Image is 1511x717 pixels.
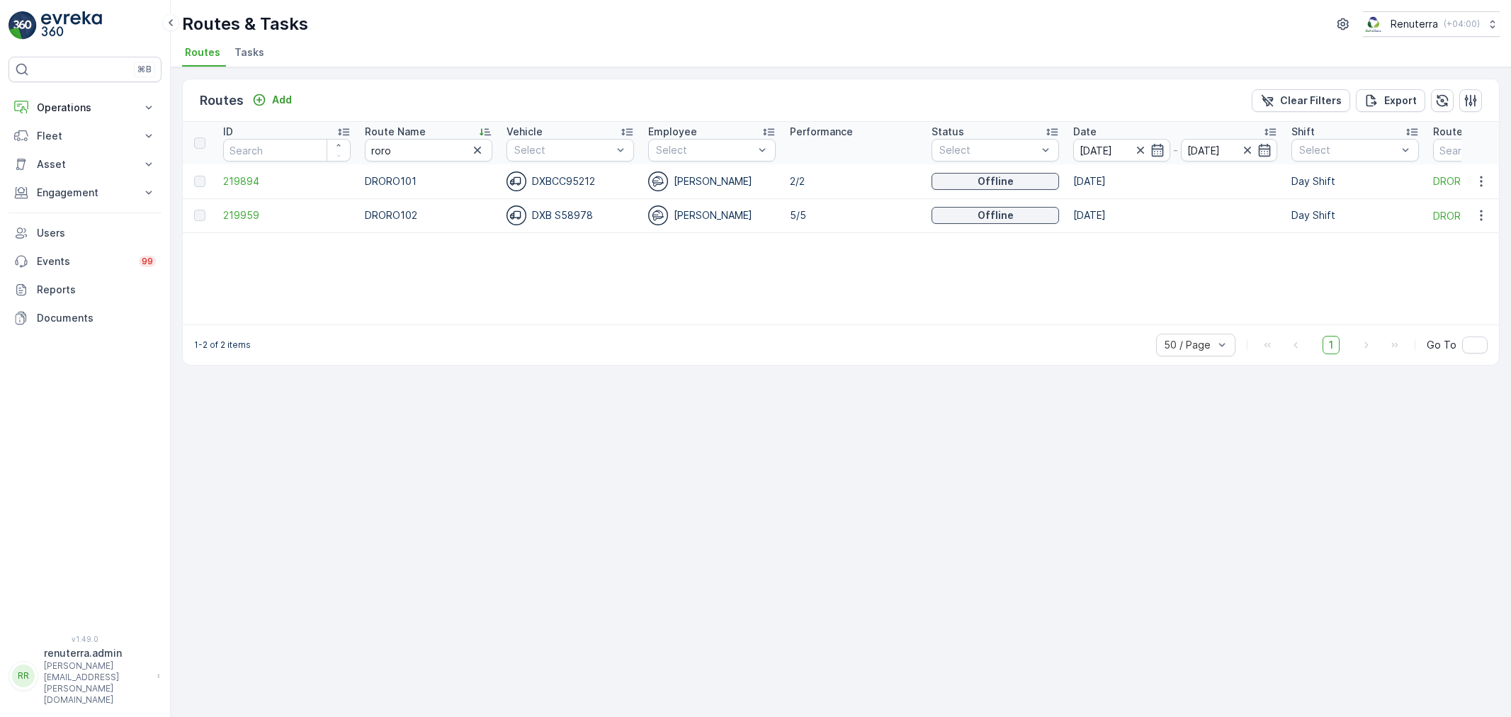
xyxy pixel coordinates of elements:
[1280,94,1342,108] p: Clear Filters
[247,91,298,108] button: Add
[185,45,220,60] span: Routes
[9,179,162,207] button: Engagement
[1284,164,1426,198] td: Day Shift
[194,210,205,221] div: Toggle Row Selected
[932,173,1059,190] button: Offline
[1173,142,1178,159] p: -
[1363,11,1500,37] button: Renuterra(+04:00)
[1363,16,1385,32] img: Screenshot_2024-07-26_at_13.33.01.png
[507,171,526,191] img: svg%3e
[9,11,37,40] img: logo
[1284,198,1426,232] td: Day Shift
[37,283,156,297] p: Reports
[9,122,162,150] button: Fleet
[514,143,612,157] p: Select
[12,665,35,687] div: RR
[656,143,754,157] p: Select
[1066,164,1284,198] td: [DATE]
[9,635,162,643] span: v 1.49.0
[9,304,162,332] a: Documents
[41,11,102,40] img: logo_light-DOdMpM7g.png
[272,93,292,107] p: Add
[783,164,924,198] td: 2/2
[932,207,1059,224] button: Offline
[142,256,153,267] p: 99
[1323,336,1340,354] span: 1
[37,129,133,143] p: Fleet
[932,125,964,139] p: Status
[9,150,162,179] button: Asset
[358,198,499,232] td: DRORO102
[44,646,150,660] p: renuterra.admin
[978,174,1014,188] p: Offline
[194,339,251,351] p: 1-2 of 2 items
[507,125,543,139] p: Vehicle
[44,660,150,706] p: [PERSON_NAME][EMAIL_ADDRESS][PERSON_NAME][DOMAIN_NAME]
[939,143,1037,157] p: Select
[37,101,133,115] p: Operations
[783,198,924,232] td: 5/5
[9,94,162,122] button: Operations
[1299,143,1397,157] p: Select
[1356,89,1425,112] button: Export
[358,164,499,198] td: DRORO101
[1066,198,1284,232] td: [DATE]
[978,208,1014,222] p: Offline
[365,139,492,162] input: Search
[1291,125,1315,139] p: Shift
[648,171,776,191] div: [PERSON_NAME]
[37,311,156,325] p: Documents
[223,125,233,139] p: ID
[194,176,205,187] div: Toggle Row Selected
[507,205,634,225] div: DXB S58978
[9,646,162,706] button: RRrenuterra.admin[PERSON_NAME][EMAIL_ADDRESS][PERSON_NAME][DOMAIN_NAME]
[37,186,133,200] p: Engagement
[9,219,162,247] a: Users
[507,205,526,225] img: svg%3e
[790,125,853,139] p: Performance
[37,226,156,240] p: Users
[200,91,244,111] p: Routes
[137,64,152,75] p: ⌘B
[1073,139,1170,162] input: dd/mm/yyyy
[182,13,308,35] p: Routes & Tasks
[507,171,634,191] div: DXBCC95212
[223,139,351,162] input: Search
[365,125,426,139] p: Route Name
[9,247,162,276] a: Events99
[1384,94,1417,108] p: Export
[223,174,351,188] a: 219894
[1427,338,1456,352] span: Go To
[1181,139,1278,162] input: dd/mm/yyyy
[37,254,130,269] p: Events
[648,205,668,225] img: svg%3e
[648,205,776,225] div: [PERSON_NAME]
[37,157,133,171] p: Asset
[1391,17,1438,31] p: Renuterra
[1433,125,1486,139] p: Route Plan
[223,208,351,222] a: 219959
[1252,89,1350,112] button: Clear Filters
[648,171,668,191] img: svg%3e
[234,45,264,60] span: Tasks
[9,276,162,304] a: Reports
[648,125,697,139] p: Employee
[1073,125,1097,139] p: Date
[1444,18,1480,30] p: ( +04:00 )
